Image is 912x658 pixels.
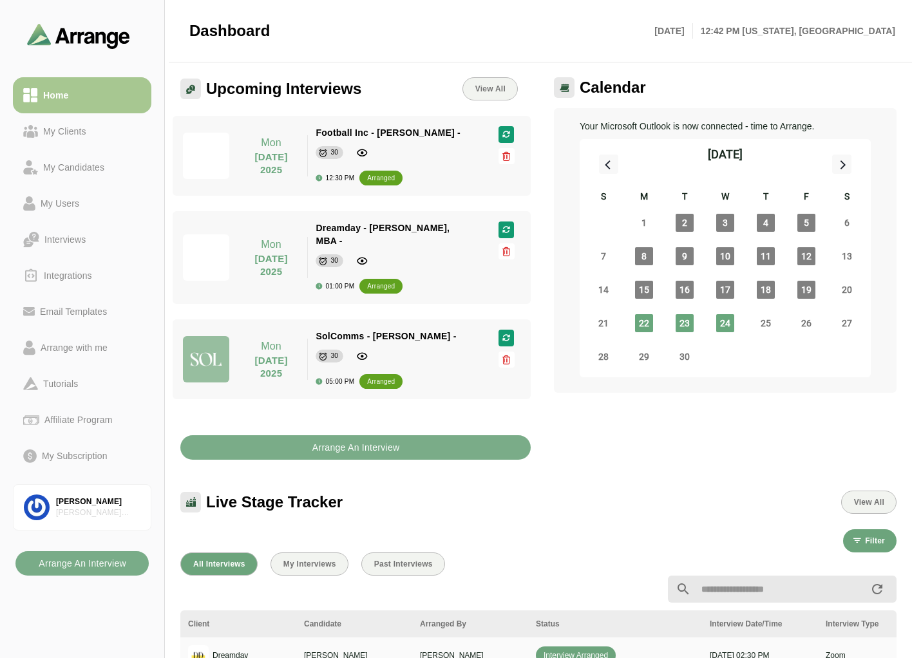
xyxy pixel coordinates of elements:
div: Email Templates [35,304,112,319]
div: 30 [330,254,338,267]
p: 12:42 PM [US_STATE], [GEOGRAPHIC_DATA] [693,23,895,39]
span: Monday, September 8, 2025 [635,247,653,265]
span: Tuesday, September 30, 2025 [676,348,694,366]
img: arrangeai-name-small-logo.4d2b8aee.svg [27,23,130,48]
span: Thursday, September 4, 2025 [757,214,775,232]
span: View All [853,498,884,507]
div: arranged [367,280,395,293]
button: My Interviews [271,552,348,576]
div: S [826,189,867,206]
span: Saturday, September 27, 2025 [838,314,856,332]
span: Thursday, September 18, 2025 [757,281,775,299]
span: Monday, September 1, 2025 [635,214,653,232]
span: My Interviews [283,559,336,569]
span: Sunday, September 14, 2025 [594,281,613,299]
div: 12:30 PM [316,174,354,182]
span: Calendar [580,78,646,97]
img: solcomms_logo.jpg [183,336,229,382]
span: Friday, September 26, 2025 [797,314,815,332]
a: Interviews [13,221,151,258]
div: 30 [330,146,338,159]
div: T [745,189,786,206]
div: F [786,189,826,206]
div: Interview Date/Time [710,618,810,630]
span: Upcoming Interviews [206,79,361,99]
button: Arrange An Interview [180,435,531,460]
span: Monday, September 15, 2025 [635,281,653,299]
div: My Clients [38,124,91,139]
div: 30 [330,350,338,362]
a: [PERSON_NAME][PERSON_NAME] Associates [13,484,151,531]
span: Wednesday, September 3, 2025 [716,214,734,232]
span: Sunday, September 21, 2025 [594,314,613,332]
span: Thursday, September 11, 2025 [757,247,775,265]
div: Candidate [304,618,404,630]
p: Your Microsoft Outlook is now connected - time to Arrange. [580,118,871,134]
span: Wednesday, September 10, 2025 [716,247,734,265]
button: Filter [843,529,897,552]
div: Home [38,88,73,103]
i: appended action [869,581,885,597]
a: My Candidates [13,149,151,185]
span: Friday, September 19, 2025 [797,281,815,299]
span: Football Inc - [PERSON_NAME] - [316,127,461,138]
a: My Clients [13,113,151,149]
div: Arranged By [420,618,520,630]
span: All Interviews [193,559,245,569]
div: [DATE] [708,146,743,164]
div: S [584,189,624,206]
div: Interviews [39,232,91,247]
span: View All [475,84,506,93]
span: Sunday, September 28, 2025 [594,348,613,366]
span: Saturday, September 13, 2025 [838,247,856,265]
span: Monday, September 29, 2025 [635,348,653,366]
button: View All [841,491,897,514]
div: 05:00 PM [316,378,354,385]
b: Arrange An Interview [38,551,126,576]
span: Past Interviews [374,559,433,569]
div: T [665,189,705,206]
span: Wednesday, September 17, 2025 [716,281,734,299]
span: Tuesday, September 2, 2025 [676,214,694,232]
div: Tutorials [38,376,83,391]
p: [DATE] 2025 [243,252,300,278]
span: Tuesday, September 23, 2025 [676,314,694,332]
div: My Subscription [37,448,113,464]
button: Arrange An Interview [15,551,149,576]
b: Arrange An Interview [312,435,400,460]
span: SolComms - [PERSON_NAME] - [316,331,456,341]
span: Friday, September 12, 2025 [797,247,815,265]
span: Live Stage Tracker [206,493,343,512]
span: Dreamday - [PERSON_NAME], MBA - [316,223,450,246]
a: Affiliate Program [13,402,151,438]
div: [PERSON_NAME] [56,496,140,507]
div: My Users [35,196,84,211]
div: W [705,189,746,206]
p: Mon [243,237,300,252]
div: Status [536,618,694,630]
p: Mon [243,135,300,151]
span: Dashboard [189,21,270,41]
a: My Users [13,185,151,221]
span: Saturday, September 6, 2025 [838,214,856,232]
p: [DATE] 2025 [243,151,300,176]
span: Saturday, September 20, 2025 [838,281,856,299]
span: Wednesday, September 24, 2025 [716,314,734,332]
div: My Candidates [38,160,109,175]
a: Tutorials [13,366,151,402]
div: Integrations [39,268,97,283]
a: Home [13,77,151,113]
div: arranged [367,375,395,388]
a: My Subscription [13,438,151,474]
button: Past Interviews [361,552,445,576]
p: [DATE] 2025 [243,354,300,380]
span: Friday, September 5, 2025 [797,214,815,232]
a: Integrations [13,258,151,294]
p: [DATE] [654,23,692,39]
span: Filter [864,536,885,545]
span: Tuesday, September 9, 2025 [676,247,694,265]
p: Mon [243,339,300,354]
div: Affiliate Program [39,412,117,428]
div: arranged [367,172,395,185]
div: 01:00 PM [316,283,354,290]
